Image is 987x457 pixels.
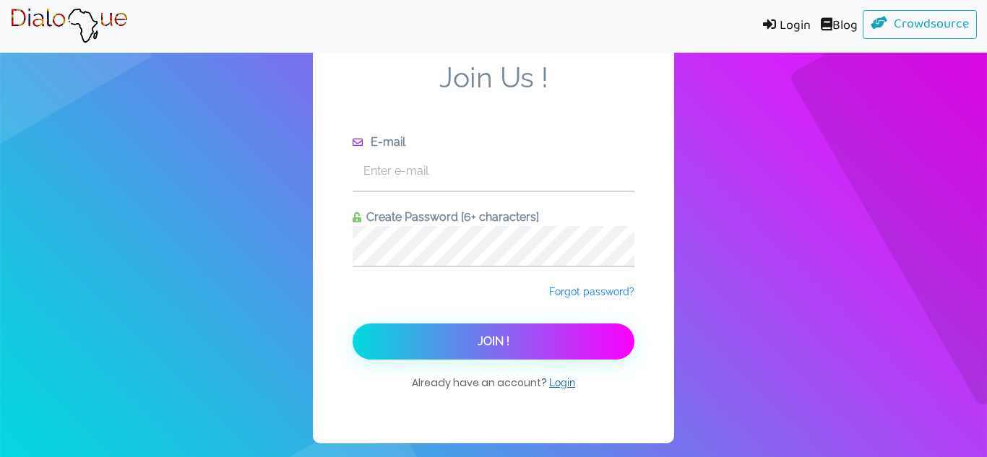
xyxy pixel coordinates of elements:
[353,151,634,191] input: Enter e-mail
[412,375,575,404] span: Already have an account?
[752,10,816,43] a: Login
[863,10,978,39] a: Crowdsource
[549,284,634,299] a: Forgot password?
[361,210,539,224] span: Create Password [6+ characters]
[549,375,575,390] a: Login
[353,61,634,134] span: Join Us !
[366,135,405,149] span: E-mail
[10,8,128,44] img: Brand
[549,377,575,388] span: Login
[353,323,634,360] button: Join !
[478,334,509,348] span: Join !
[816,10,863,43] a: Blog
[549,286,634,297] span: Forgot password?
